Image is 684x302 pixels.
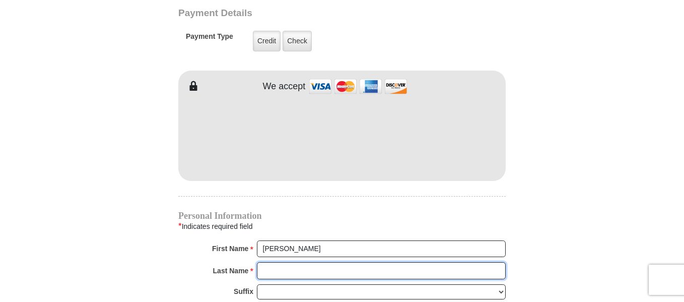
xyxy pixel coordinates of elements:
[212,241,248,256] strong: First Name
[213,264,249,278] strong: Last Name
[234,284,253,298] strong: Suffix
[283,31,312,51] label: Check
[308,76,408,97] img: credit cards accepted
[253,31,281,51] label: Credit
[178,8,435,19] h3: Payment Details
[178,212,506,220] h4: Personal Information
[263,81,306,92] h4: We accept
[178,220,506,233] div: Indicates required field
[186,32,233,46] h5: Payment Type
